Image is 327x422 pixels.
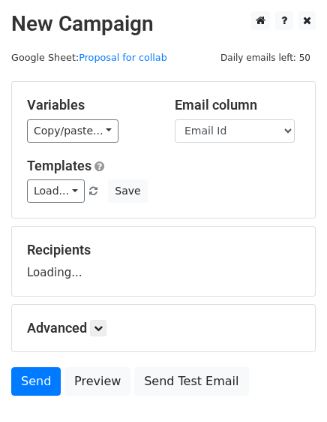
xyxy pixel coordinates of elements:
a: Send Test Email [134,367,248,396]
a: Templates [27,158,91,173]
h5: Advanced [27,320,300,336]
button: Save [108,179,147,203]
small: Google Sheet: [11,52,167,63]
h2: New Campaign [11,11,316,37]
a: Preview [64,367,130,396]
div: Loading... [27,242,300,281]
a: Proposal for collab [79,52,167,63]
a: Daily emails left: 50 [215,52,316,63]
a: Load... [27,179,85,203]
a: Copy/paste... [27,119,118,143]
h5: Recipients [27,242,300,258]
h5: Variables [27,97,152,113]
h5: Email column [175,97,300,113]
a: Send [11,367,61,396]
span: Daily emails left: 50 [215,50,316,66]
